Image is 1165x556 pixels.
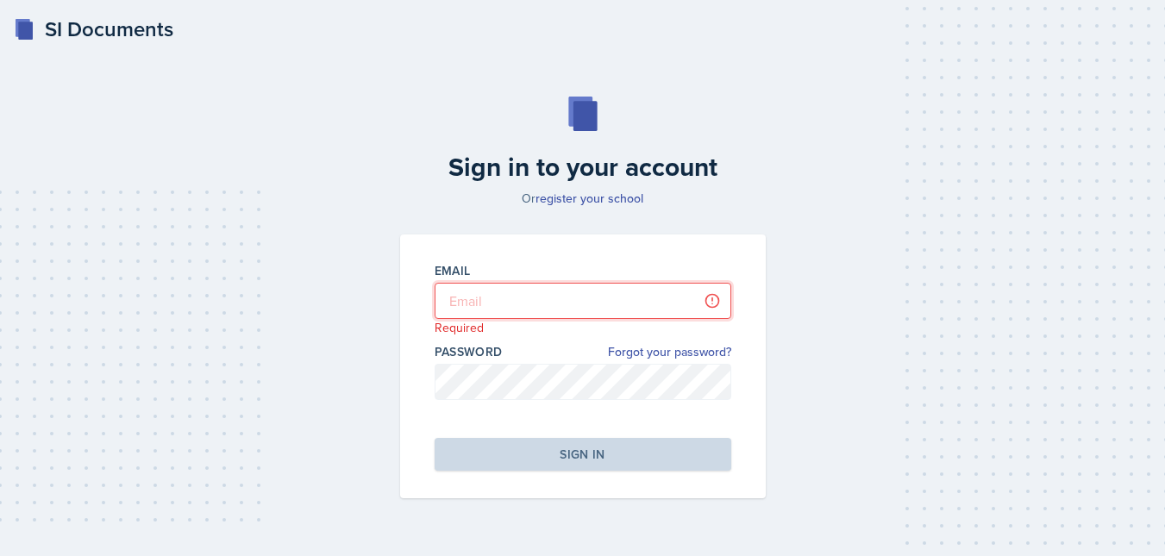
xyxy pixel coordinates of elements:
[435,438,731,471] button: Sign in
[435,262,471,279] label: Email
[560,446,604,463] div: Sign in
[435,343,503,360] label: Password
[390,190,776,207] p: Or
[536,190,643,207] a: register your school
[435,283,731,319] input: Email
[435,319,731,336] p: Required
[608,343,731,361] a: Forgot your password?
[14,14,173,45] a: SI Documents
[390,152,776,183] h2: Sign in to your account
